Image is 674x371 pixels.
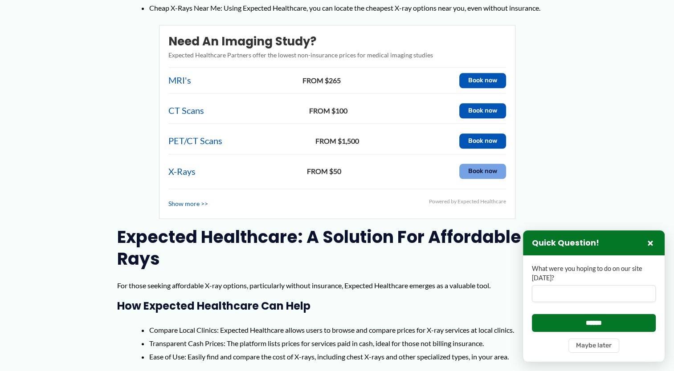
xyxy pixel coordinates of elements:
label: What were you hoping to do on our site [DATE]? [532,264,656,282]
a: PET/CT Scans [168,133,222,149]
h2: Need an imaging study? [168,34,506,49]
a: MRI's [168,72,191,89]
p: For those seeking affordable X-ray options, particularly without insurance, Expected Healthcare e... [117,279,557,292]
button: Book now [459,164,506,179]
h2: Expected Healthcare: A Solution for Affordable X-Rays [117,226,557,270]
li: Compare Local Clinics: Expected Healthcare allows users to browse and compare prices for X-ray se... [149,323,557,337]
button: Book now [459,133,506,149]
li: Ease of Use: Easily find and compare the cost of X-rays, including chest X-rays and other special... [149,350,557,363]
button: Book now [459,103,506,118]
span: FROM $50 [198,165,450,178]
button: Maybe later [568,339,619,353]
li: Cheap X-Rays Near Me: Using Expected Healthcare, you can locate the cheapest X-ray options near y... [149,1,557,15]
h3: How Expected Healthcare Can Help [117,299,557,313]
a: Show more >> [168,198,208,210]
a: CT Scans [168,102,204,119]
div: Powered by Expected Healthcare [429,197,506,206]
button: Book now [459,73,506,88]
button: Close [645,238,656,248]
span: FROM $265 [193,74,450,87]
span: FROM $1,500 [225,134,450,148]
a: X-Rays [168,163,196,180]
p: Expected Healthcare Partners offer the lowest non-insurance prices for medical imaging studies [168,49,506,61]
li: Transparent Cash Prices: The platform lists prices for services paid in cash, ideal for those not... [149,337,557,350]
span: FROM $100 [206,104,450,117]
h3: Quick Question! [532,238,599,248]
